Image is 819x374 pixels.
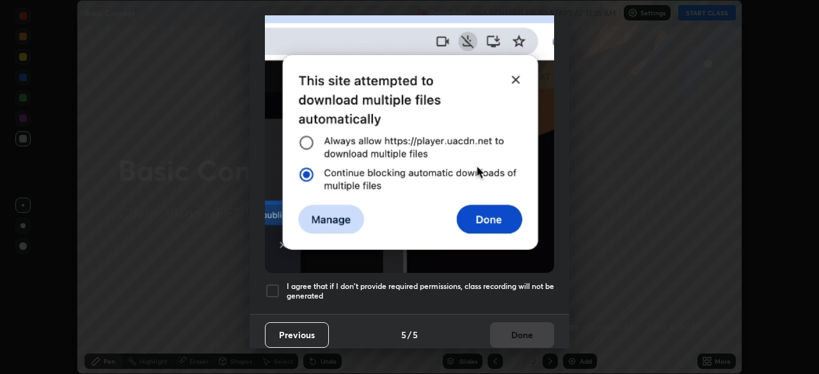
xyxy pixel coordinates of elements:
[413,328,418,341] h4: 5
[265,322,329,348] button: Previous
[408,328,411,341] h4: /
[401,328,406,341] h4: 5
[287,281,554,301] h5: I agree that if I don't provide required permissions, class recording will not be generated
